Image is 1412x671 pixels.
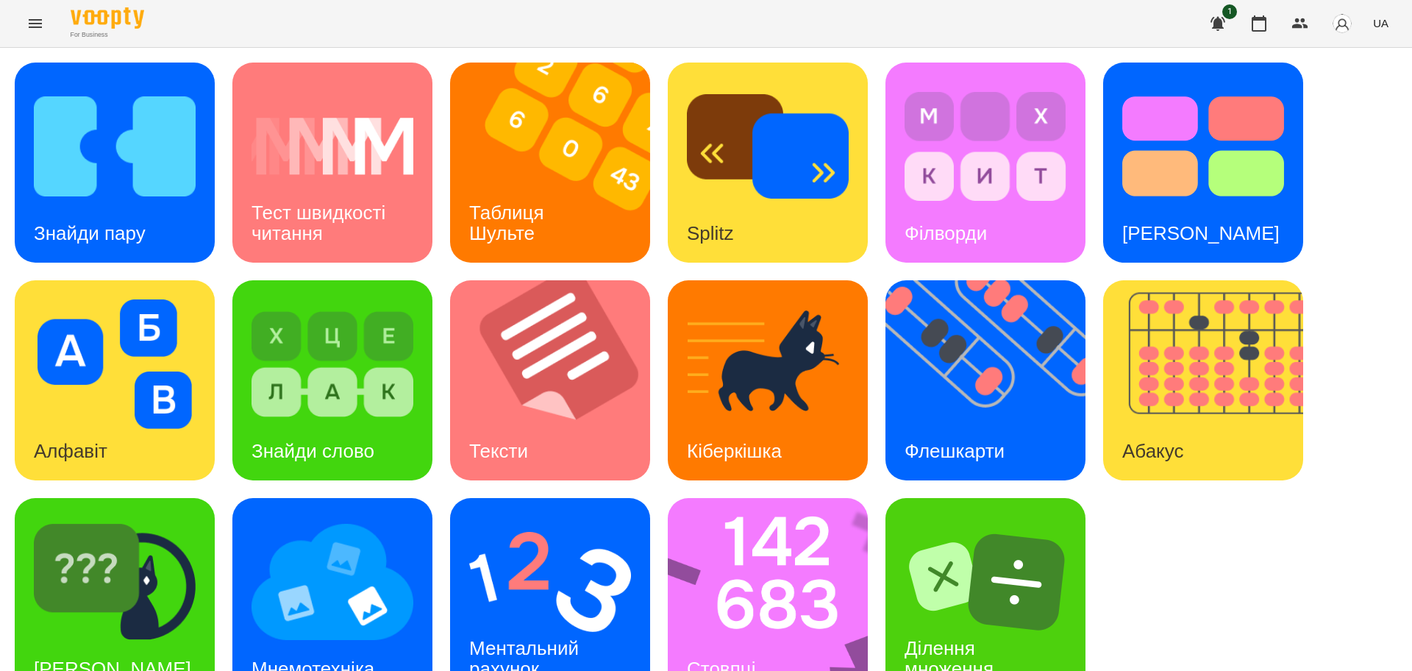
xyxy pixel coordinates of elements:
[252,202,391,244] h3: Тест швидкості читання
[34,299,196,429] img: Алфавіт
[469,517,631,647] img: Ментальний рахунок
[450,280,650,480] a: ТекстиТексти
[687,222,734,244] h3: Splitz
[71,30,144,40] span: For Business
[687,82,849,211] img: Splitz
[252,440,374,462] h3: Знайди слово
[885,63,1085,263] a: ФілвордиФілворди
[687,440,782,462] h3: Кіберкішка
[1122,440,1183,462] h3: Абакус
[15,280,215,480] a: АлфавітАлфавіт
[18,6,53,41] button: Menu
[34,82,196,211] img: Знайди пару
[450,280,668,480] img: Тексти
[1367,10,1394,37] button: UA
[252,82,413,211] img: Тест швидкості читання
[469,440,528,462] h3: Тексти
[252,299,413,429] img: Знайди слово
[232,63,432,263] a: Тест швидкості читанняТест швидкості читання
[1122,82,1284,211] img: Тест Струпа
[1373,15,1388,31] span: UA
[1103,280,1303,480] a: АбакусАбакус
[71,7,144,29] img: Voopty Logo
[885,280,1085,480] a: ФлешкартиФлешкарти
[252,517,413,647] img: Мнемотехніка
[905,517,1066,647] img: Ділення множення
[1122,222,1280,244] h3: [PERSON_NAME]
[687,299,849,429] img: Кіберкішка
[668,280,868,480] a: КіберкішкаКіберкішка
[34,222,146,244] h3: Знайди пару
[34,440,107,462] h3: Алфавіт
[905,222,987,244] h3: Філворди
[469,202,549,244] h3: Таблиця Шульте
[885,280,1104,480] img: Флешкарти
[232,280,432,480] a: Знайди словоЗнайди слово
[668,63,868,263] a: SplitzSplitz
[450,63,650,263] a: Таблиця ШультеТаблиця Шульте
[905,82,1066,211] img: Філворди
[1332,13,1352,34] img: avatar_s.png
[1103,280,1322,480] img: Абакус
[15,63,215,263] a: Знайди паруЗнайди пару
[1222,4,1237,19] span: 1
[1103,63,1303,263] a: Тест Струпа[PERSON_NAME]
[905,440,1005,462] h3: Флешкарти
[450,63,668,263] img: Таблиця Шульте
[34,517,196,647] img: Знайди Кіберкішку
